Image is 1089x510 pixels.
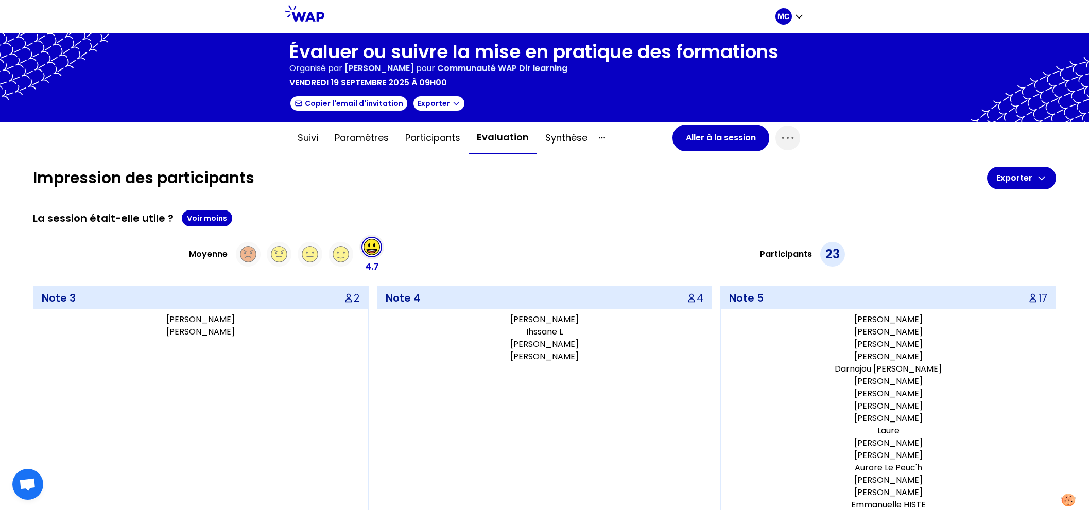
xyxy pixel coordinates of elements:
p: [PERSON_NAME] [38,313,364,326]
p: Note 3 [42,291,76,305]
p: Ihssane L [382,326,708,338]
p: [PERSON_NAME] [725,412,1051,425]
div: La session était-elle utile ? [33,210,1056,226]
p: [PERSON_NAME] [382,313,708,326]
p: 2 [354,291,360,305]
button: Suivi [289,122,326,153]
p: Laure [725,425,1051,437]
p: [PERSON_NAME] [725,486,1051,499]
p: [PERSON_NAME] [725,313,1051,326]
button: Participants [397,122,469,153]
p: [PERSON_NAME] [725,437,1051,449]
p: [PERSON_NAME] [725,350,1051,363]
button: Exporter [412,95,465,112]
button: Evaluation [469,122,537,154]
button: Synthèse [537,122,596,153]
p: [PERSON_NAME] [725,388,1051,400]
p: [PERSON_NAME] [725,449,1051,462]
p: [PERSON_NAME] [382,350,708,363]
p: pour [416,62,435,75]
button: Copier l'email d'invitation [289,95,408,112]
p: Note 5 [729,291,764,305]
p: 4.7 [365,259,379,274]
button: Aller à la session [672,125,769,151]
h1: Impression des participants [33,169,987,187]
p: 17 [1038,291,1047,305]
p: Note 4 [386,291,421,305]
button: Voir moins [182,210,232,226]
p: [PERSON_NAME] [382,338,708,350]
div: Ouvrir le chat [12,469,43,500]
h3: Moyenne [189,248,228,260]
p: [PERSON_NAME] [725,338,1051,350]
p: Organisé par [289,62,342,75]
p: Aurore Le Peuc'h [725,462,1051,474]
p: vendredi 19 septembre 2025 à 09h00 [289,77,447,89]
h3: Participants [760,248,812,260]
button: MC [775,8,804,25]
p: [PERSON_NAME] [725,474,1051,486]
p: [PERSON_NAME] [725,375,1051,388]
p: [PERSON_NAME] [725,326,1051,338]
p: [PERSON_NAME] [38,326,364,338]
p: Communauté WAP Dir learning [437,62,567,75]
button: Exporter [987,167,1056,189]
span: [PERSON_NAME] [344,62,414,74]
h1: Évaluer ou suivre la mise en pratique des formations [289,42,779,62]
p: Darnajou [PERSON_NAME] [725,363,1051,375]
p: 23 [825,246,840,262]
p: MC [777,11,789,22]
button: Paramètres [326,122,397,153]
p: 4 [697,291,703,305]
p: [PERSON_NAME] [725,400,1051,412]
